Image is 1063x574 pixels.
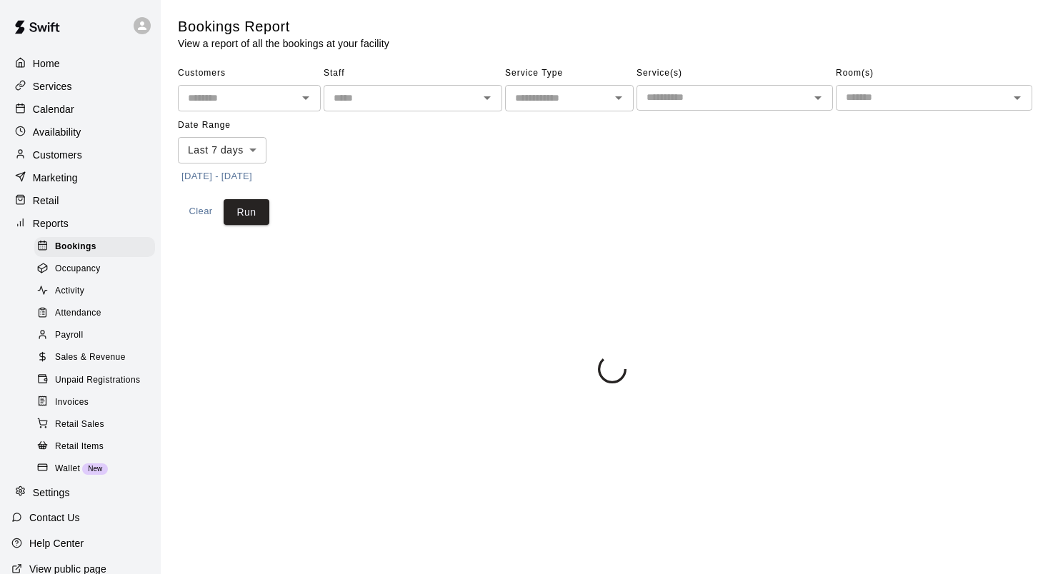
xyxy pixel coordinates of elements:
p: Calendar [33,102,74,116]
span: Wallet [55,462,80,476]
a: Availability [11,121,149,143]
a: Bookings [34,236,161,258]
a: Activity [34,281,161,303]
a: Sales & Revenue [34,347,161,369]
div: Last 7 days [178,137,266,163]
div: Unpaid Registrations [34,371,155,391]
p: Customers [33,148,82,162]
div: Retail Sales [34,415,155,435]
span: Payroll [55,328,83,343]
button: Open [609,88,629,108]
p: Services [33,79,72,94]
span: Sales & Revenue [55,351,126,365]
span: Invoices [55,396,89,410]
span: Date Range [178,114,303,137]
p: View a report of all the bookings at your facility [178,36,389,51]
span: Activity [55,284,84,298]
a: Retail Sales [34,413,161,435]
p: Contact Us [29,510,80,525]
div: Occupancy [34,259,155,279]
span: Service(s) [637,62,833,85]
div: Activity [34,281,155,301]
a: Payroll [34,325,161,347]
span: Bookings [55,240,96,254]
p: Retail [33,193,59,208]
button: Open [808,88,828,108]
span: Staff [324,62,502,85]
div: Sales & Revenue [34,348,155,368]
a: WalletNew [34,458,161,480]
a: Unpaid Registrations [34,369,161,391]
p: Home [33,56,60,71]
a: Services [11,76,149,97]
a: Occupancy [34,258,161,280]
span: Customers [178,62,321,85]
a: Retail Items [34,435,161,458]
span: Occupancy [55,262,101,276]
span: Retail Sales [55,418,104,432]
span: Attendance [55,306,101,321]
div: WalletNew [34,459,155,479]
a: Attendance [34,303,161,325]
span: Room(s) [836,62,1032,85]
div: Invoices [34,393,155,413]
span: New [82,465,108,473]
button: Open [1007,88,1027,108]
span: Unpaid Registrations [55,373,140,388]
h5: Bookings Report [178,17,389,36]
div: Payroll [34,326,155,346]
button: Run [224,199,269,226]
p: Reports [33,216,69,231]
a: Retail [11,190,149,211]
p: Settings [33,485,70,500]
a: Reports [11,213,149,234]
a: Invoices [34,391,161,413]
p: Marketing [33,171,78,185]
div: Attendance [34,303,155,323]
button: Open [477,88,497,108]
p: Availability [33,125,81,139]
div: Retail Items [34,437,155,457]
a: Calendar [11,99,149,120]
a: Settings [11,482,149,503]
a: Marketing [11,167,149,188]
p: Help Center [29,536,84,550]
button: [DATE] - [DATE] [178,166,256,188]
span: Service Type [505,62,634,85]
span: Retail Items [55,440,104,454]
a: Home [11,53,149,74]
button: Clear [178,199,224,226]
a: Customers [11,144,149,166]
button: Open [296,88,316,108]
div: Bookings [34,237,155,257]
